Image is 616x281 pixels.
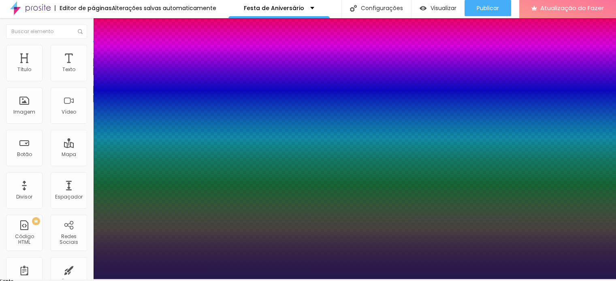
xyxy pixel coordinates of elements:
font: Festa de Aniversário [244,4,304,12]
font: Texto [62,66,75,73]
font: Código HTML [15,233,34,245]
font: Vídeo [62,108,76,115]
img: view-1.svg [420,5,426,12]
font: Atualização do Fazer [540,4,604,12]
img: Ícone [350,5,357,12]
font: Espaçador [55,193,83,200]
font: Editor de páginas [60,4,112,12]
font: Mapa [62,151,76,158]
font: Configurações [361,4,403,12]
font: Divisor [16,193,32,200]
font: Imagem [13,108,35,115]
font: Título [17,66,31,73]
font: Alterações salvas automaticamente [112,4,216,12]
font: Botão [17,151,32,158]
input: Buscar elemento [6,24,87,39]
font: Redes Sociais [60,233,78,245]
font: Publicar [477,4,499,12]
img: Ícone [78,29,83,34]
font: Visualizar [431,4,456,12]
